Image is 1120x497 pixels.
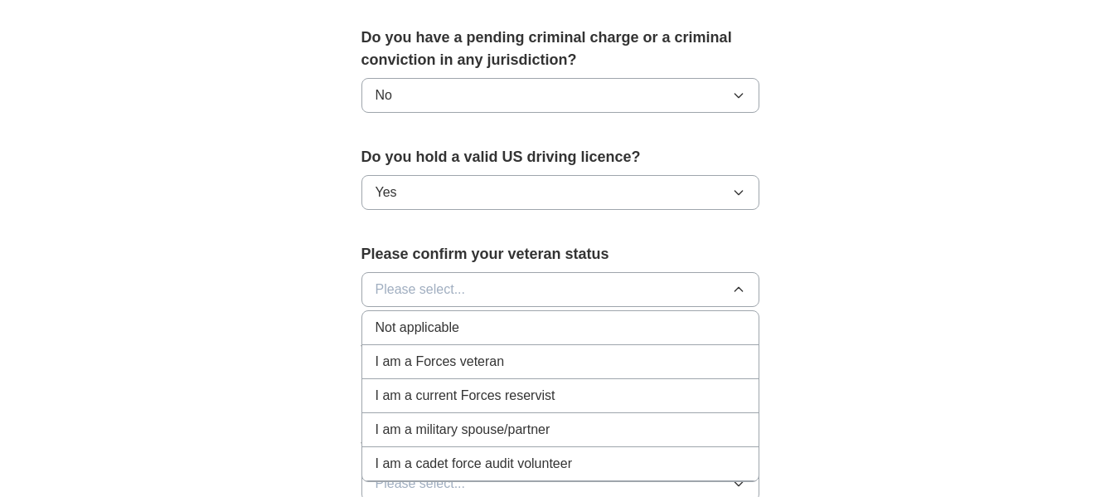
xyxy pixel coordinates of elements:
span: Yes [376,183,397,202]
button: No [361,78,759,113]
span: I am a Forces veteran [376,352,505,372]
span: Not applicable [376,318,459,338]
span: I am a current Forces reservist [376,386,555,406]
label: Do you hold a valid US driving licence? [361,146,759,168]
span: Please select... [376,280,466,300]
span: I am a military spouse/partner [376,420,550,440]
span: I am a cadet force audit volunteer [376,454,572,474]
span: Please select... [376,474,466,494]
label: Please confirm your veteran status [361,243,759,266]
button: Please select... [361,272,759,307]
button: Yes [361,175,759,210]
label: Do you have a pending criminal charge or a criminal conviction in any jurisdiction? [361,27,759,71]
span: No [376,85,392,105]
